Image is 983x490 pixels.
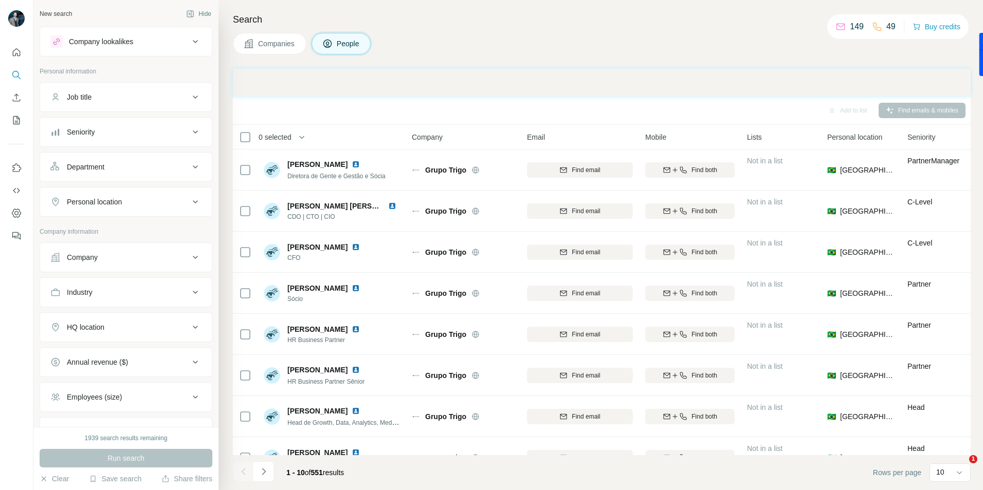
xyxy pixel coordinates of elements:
[412,454,420,462] img: Logo of Grupo Trigo
[287,242,348,252] span: [PERSON_NAME]
[412,330,420,338] img: Logo of Grupo Trigo
[645,327,735,342] button: Find both
[907,321,931,329] span: Partner
[264,244,280,260] img: Avatar
[412,166,420,174] img: Logo of Grupo Trigo
[67,197,122,207] div: Personal location
[527,244,633,260] button: Find email
[352,325,360,333] img: LinkedIn logo
[907,444,924,453] span: Head
[259,132,292,142] span: 0 selected
[352,366,360,374] img: LinkedIn logo
[311,468,323,477] span: 551
[840,165,895,175] span: [GEOGRAPHIC_DATA]
[913,20,960,34] button: Buy credits
[827,411,836,422] span: 🇧🇷
[40,9,72,18] div: New search
[572,248,600,257] span: Find email
[8,66,25,84] button: Search
[352,407,360,415] img: LinkedIn logo
[67,127,95,137] div: Seniority
[8,10,25,27] img: Avatar
[827,453,836,463] span: 🇧🇷
[67,162,104,172] div: Department
[352,243,360,251] img: LinkedIn logo
[527,327,633,342] button: Find email
[179,6,219,22] button: Hide
[572,165,600,175] span: Find email
[412,289,420,297] img: Logo of Grupo Trigo
[264,285,280,301] img: Avatar
[264,203,280,219] img: Avatar
[287,418,537,426] span: Head de Growth, Data, Analytics, Media, Delivery, E-commerce and Revenue Management
[645,286,735,301] button: Find both
[264,449,280,466] img: Avatar
[645,132,666,142] span: Mobile
[40,190,212,214] button: Personal location
[264,408,280,425] img: Avatar
[840,411,895,422] span: [GEOGRAPHIC_DATA]
[40,385,212,409] button: Employees (size)
[40,155,212,179] button: Department
[907,239,932,247] span: C-Level
[572,453,600,462] span: Find email
[89,474,141,484] button: Save search
[827,329,836,340] span: 🇧🇷
[873,467,921,478] span: Rows per page
[948,455,973,480] iframe: Intercom live chat
[527,286,633,301] button: Find email
[8,111,25,129] button: My lists
[840,329,895,340] span: [GEOGRAPHIC_DATA]
[287,173,386,180] span: Diretora de Gente e Gestão e Sócia
[425,453,466,463] span: Grupo Trigo
[258,39,296,49] span: Companies
[287,365,348,375] span: [PERSON_NAME]
[40,315,212,340] button: HQ location
[352,284,360,292] img: LinkedIn logo
[527,450,633,465] button: Find email
[572,289,600,298] span: Find email
[67,322,104,332] div: HQ location
[645,368,735,383] button: Find both
[233,12,971,27] h4: Search
[691,206,717,216] span: Find both
[691,248,717,257] span: Find both
[747,198,782,206] span: Not in a list
[907,280,931,288] span: Partner
[747,157,782,165] span: Not in a list
[827,206,836,216] span: 🇧🇷
[40,474,69,484] button: Clear
[747,239,782,247] span: Not in a list
[337,39,360,49] span: People
[572,371,600,380] span: Find email
[40,120,212,144] button: Seniority
[691,412,717,421] span: Find both
[747,280,782,288] span: Not in a list
[691,371,717,380] span: Find both
[388,202,396,210] img: LinkedIn logo
[527,132,545,142] span: Email
[827,132,882,142] span: Personal location
[85,434,168,443] div: 1939 search results remaining
[425,206,466,216] span: Grupo Trigo
[412,412,420,421] img: Logo of Grupo Trigo
[527,203,633,219] button: Find email
[840,288,895,298] span: [GEOGRAPHIC_DATA]
[827,165,836,175] span: 🇧🇷
[286,468,344,477] span: results
[747,403,782,411] span: Not in a list
[907,132,935,142] span: Seniority
[287,212,401,221] span: CDO | CTO | CIO
[67,287,93,297] div: Industry
[352,160,360,168] img: LinkedIn logo
[287,335,364,345] span: HR Business Partner
[691,453,717,462] span: Find both
[840,370,895,381] span: [GEOGRAPHIC_DATA]
[287,253,364,262] span: CFO
[67,357,128,367] div: Annual revenue ($)
[572,330,600,339] span: Find email
[527,409,633,424] button: Find email
[40,280,212,305] button: Industry
[425,247,466,257] span: Grupo Trigo
[40,67,212,76] p: Personal information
